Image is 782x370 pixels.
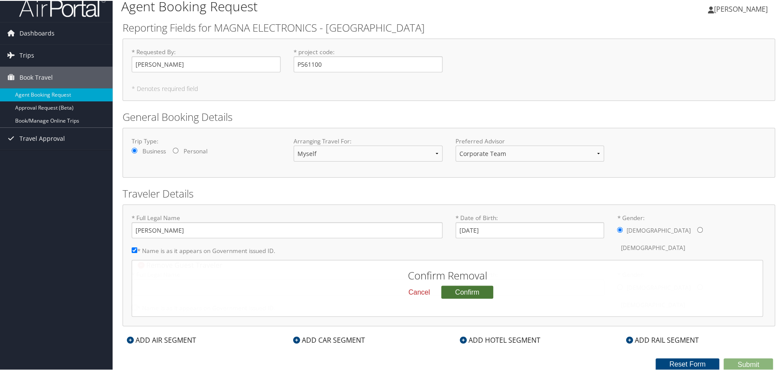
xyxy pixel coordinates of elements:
label: Preferred Advisor [456,136,604,145]
label: Trip Type: [132,136,281,145]
input: * Date of Birth: [456,221,604,237]
label: * Name is as it appears on Government issued ID. [132,242,275,258]
span: Travel Approval [19,127,65,149]
input: * Requested By: [132,55,281,71]
button: Confirm [441,285,493,298]
label: * Gender: [617,213,766,256]
button: Reset Form [656,357,720,370]
label: * project code : [294,47,443,71]
input: * Gender:[DEMOGRAPHIC_DATA][DEMOGRAPHIC_DATA] [697,226,703,232]
label: [DEMOGRAPHIC_DATA] [620,239,685,255]
div: ADD RAIL SEGMENT [622,334,703,344]
input: * Full Legal Name [132,221,443,237]
label: * Date of Birth: [456,213,604,237]
span: Book Travel [19,66,53,88]
h2: Reporting Fields for MAGNA ELECTRONICS - [GEOGRAPHIC_DATA] [123,19,775,34]
h5: * Denotes required field [132,85,766,91]
span: Trips [19,44,34,65]
label: * Full Legal Name [132,213,443,237]
label: Business [142,146,166,155]
h2: General Booking Details [123,109,775,123]
label: * Requested By : [132,47,281,71]
button: Cancel [401,284,437,299]
label: Arranging Travel For: [294,136,443,145]
span: Dashboards [19,22,55,43]
input: * project code: [294,55,443,71]
label: Personal [184,146,207,155]
input: * Name is as it appears on Government issued ID. [132,247,137,252]
div: ADD HOTEL SEGMENT [456,334,545,344]
input: * Gender:[DEMOGRAPHIC_DATA][DEMOGRAPHIC_DATA] [617,226,623,232]
div: ADD AIR SEGMENT [123,334,200,344]
span: [PERSON_NAME] [714,3,768,13]
label: [DEMOGRAPHIC_DATA] [626,221,690,238]
h2: Traveler Details [123,185,775,200]
div: ADD CAR SEGMENT [289,334,369,344]
h2: Confirm Removal [290,269,605,279]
